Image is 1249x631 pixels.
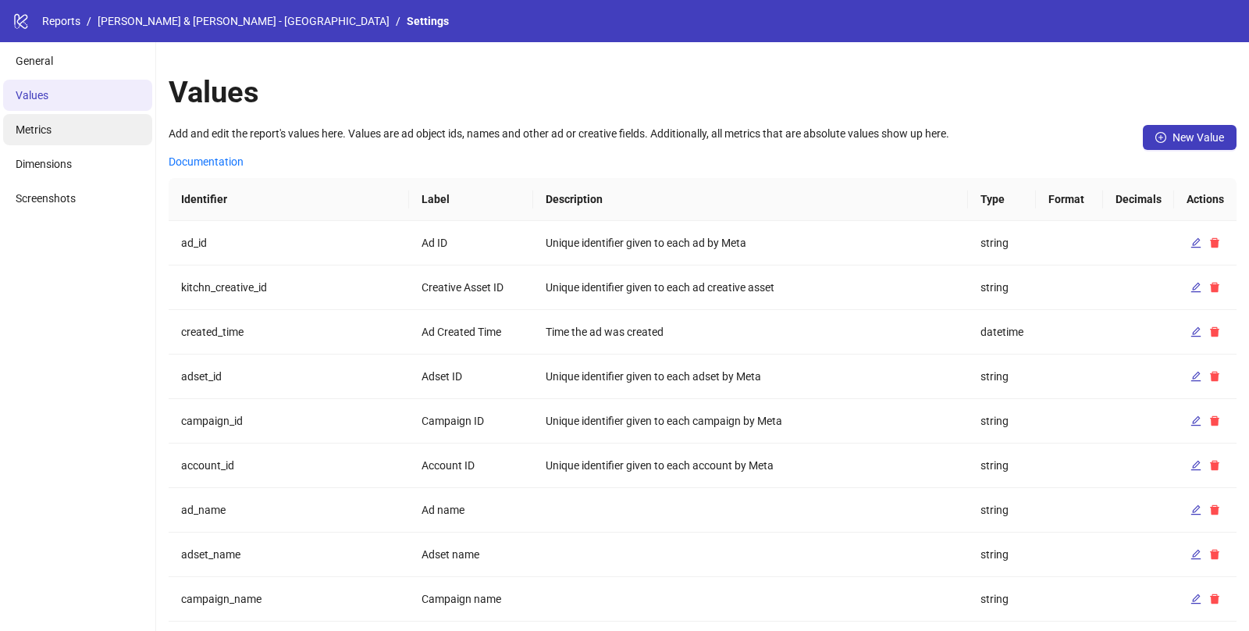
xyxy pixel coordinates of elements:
[169,74,1237,110] h1: Values
[1190,549,1201,560] span: edit
[169,178,409,221] th: Identifier
[1172,131,1224,144] span: New Value
[533,355,968,399] td: Unique identifier given to each adset by Meta
[409,355,533,399] td: Adset ID
[169,221,409,266] td: ad_id
[968,221,1036,266] td: string
[169,355,409,399] td: adset_id
[968,533,1036,577] td: string
[169,266,409,310] td: kitchn_creative_id
[1190,371,1201,382] span: edit
[533,221,968,266] td: Unique identifier given to each ad by Meta
[409,577,533,622] td: Campaign name
[533,399,968,444] td: Unique identifier given to each campaign by Meta
[16,89,48,102] span: Values
[1190,282,1201,293] span: edit
[1190,237,1201,248] span: edit
[409,533,533,577] td: Adset name
[169,155,244,168] a: Documentation
[169,125,949,142] div: Add and edit the report's values here. Values are ad object ids, names and other ad or creative f...
[1103,178,1174,221] th: Decimals
[1036,178,1103,221] th: Format
[407,15,449,27] span: Settings
[169,444,409,488] td: account_id
[968,266,1036,310] td: string
[1190,326,1201,337] span: edit
[16,123,52,136] span: Metrics
[1190,460,1201,471] span: edit
[1209,460,1220,471] span: delete
[1209,371,1220,382] span: delete
[409,178,533,221] th: Label
[1209,282,1220,293] span: delete
[968,399,1036,444] td: string
[1190,415,1201,426] span: edit
[1209,549,1220,560] span: delete
[533,266,968,310] td: Unique identifier given to each ad creative asset
[1209,594,1220,604] span: delete
[409,310,533,355] td: Ad Created Time
[16,55,53,67] span: General
[533,444,968,488] td: Unique identifier given to each account by Meta
[1209,415,1220,426] span: delete
[1155,132,1166,143] span: plus-circle
[169,488,409,533] td: ad_name
[169,577,409,622] td: campaign_name
[1174,178,1237,221] th: Actions
[169,399,409,444] td: campaign_id
[169,310,409,355] td: created_time
[1209,326,1220,337] span: delete
[968,355,1036,399] td: string
[396,12,400,30] li: /
[968,310,1036,355] td: datetime
[1209,237,1220,248] span: delete
[409,399,533,444] td: Campaign ID
[16,158,72,170] span: Dimensions
[968,444,1036,488] td: string
[968,488,1036,533] td: string
[87,12,91,30] li: /
[968,577,1036,622] td: string
[533,178,968,221] th: Description
[39,12,84,30] a: Reports
[409,488,533,533] td: Ad name
[1190,504,1201,515] span: edit
[94,12,393,30] a: [PERSON_NAME] & [PERSON_NAME] - [GEOGRAPHIC_DATA]
[409,221,533,266] td: Ad ID
[1143,125,1237,150] button: New Value
[169,533,409,577] td: adset_name
[409,266,533,310] td: Creative Asset ID
[1190,594,1201,604] span: edit
[533,310,968,355] td: Time the ad was created
[968,178,1036,221] th: Type
[1209,504,1220,515] span: delete
[409,444,533,488] td: Account ID
[16,192,76,205] span: Screenshots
